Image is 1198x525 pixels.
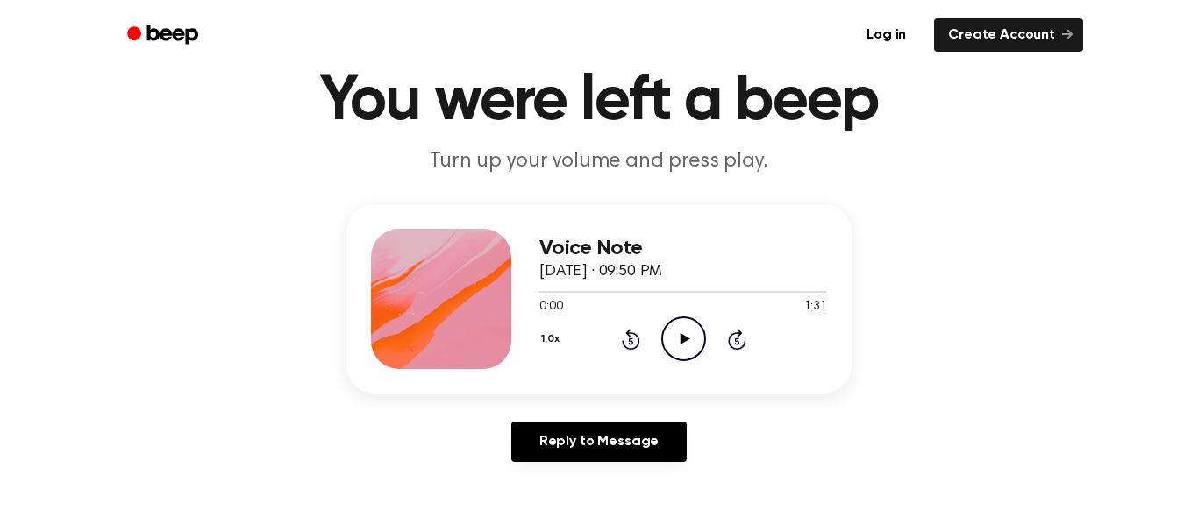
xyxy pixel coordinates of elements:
[804,298,827,316] span: 1:31
[539,237,827,260] h3: Voice Note
[511,422,687,462] a: Reply to Message
[115,18,214,53] a: Beep
[539,324,566,354] button: 1.0x
[150,70,1048,133] h1: You were left a beep
[262,147,936,176] p: Turn up your volume and press play.
[539,298,562,316] span: 0:00
[539,264,662,280] span: [DATE] · 09:50 PM
[934,18,1083,52] a: Create Account
[849,15,923,55] a: Log in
